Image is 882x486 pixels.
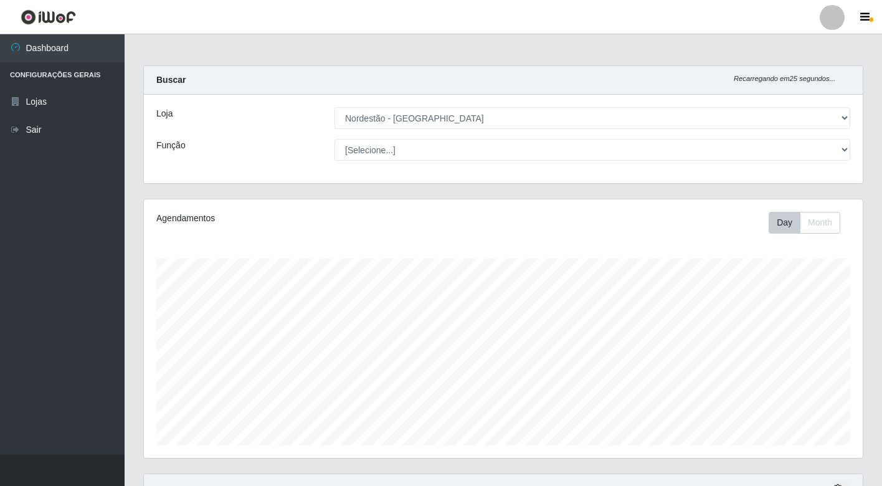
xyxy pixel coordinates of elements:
div: First group [769,212,840,234]
div: Toolbar with button groups [769,212,850,234]
i: Recarregando em 25 segundos... [734,75,835,82]
label: Loja [156,107,173,120]
button: Month [800,212,840,234]
label: Função [156,139,186,152]
button: Day [769,212,800,234]
strong: Buscar [156,75,186,85]
img: CoreUI Logo [21,9,76,25]
div: Agendamentos [156,212,435,225]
